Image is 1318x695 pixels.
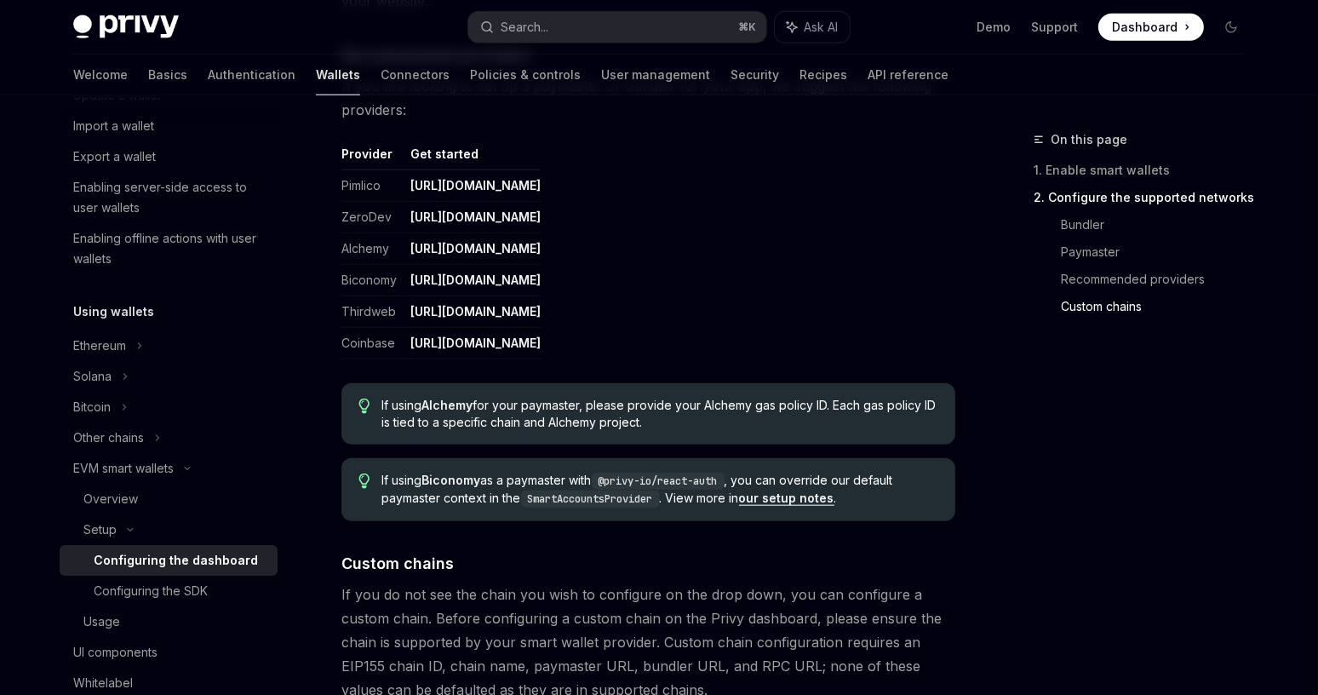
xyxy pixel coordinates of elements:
[382,472,938,508] span: If using as a paymaster with , you can override our default paymaster context in the . View more ...
[60,172,278,223] a: Enabling server-side access to user wallets
[73,15,179,39] img: dark logo
[73,458,174,479] div: EVM smart wallets
[410,304,541,319] a: [URL][DOMAIN_NAME]
[468,12,766,43] button: Search...⌘K
[73,428,144,448] div: Other chains
[738,20,756,34] span: ⌘ K
[1031,19,1078,36] a: Support
[592,473,725,490] code: @privy-io/react-auth
[601,55,710,95] a: User management
[404,146,541,170] th: Get started
[1051,129,1127,150] span: On this page
[739,491,834,506] a: our setup notes
[775,12,850,43] button: Ask AI
[148,55,187,95] a: Basics
[60,484,278,514] a: Overview
[1061,238,1258,266] a: Paymaster
[60,545,278,576] a: Configuring the dashboard
[1061,211,1258,238] a: Bundler
[208,55,295,95] a: Authentication
[382,397,938,431] span: If using for your paymaster, please provide your Alchemy gas policy ID. Each gas policy ID is tie...
[73,177,267,218] div: Enabling server-side access to user wallets
[1112,19,1178,36] span: Dashboard
[1061,266,1258,293] a: Recommended providers
[341,146,404,170] th: Provider
[731,55,779,95] a: Security
[341,233,404,265] td: Alchemy
[73,673,133,693] div: Whitelabel
[83,612,120,632] div: Usage
[977,19,1011,36] a: Demo
[73,55,128,95] a: Welcome
[341,328,404,359] td: Coinbase
[410,241,541,256] a: [URL][DOMAIN_NAME]
[60,223,278,274] a: Enabling offline actions with user wallets
[1034,157,1258,184] a: 1. Enable smart wallets
[341,170,404,202] td: Pimlico
[804,19,838,36] span: Ask AI
[73,366,112,387] div: Solana
[1098,14,1204,41] a: Dashboard
[521,491,660,508] code: SmartAccountsProvider
[470,55,581,95] a: Policies & controls
[316,55,360,95] a: Wallets
[868,55,948,95] a: API reference
[410,178,541,193] a: [URL][DOMAIN_NAME]
[73,302,154,322] h5: Using wallets
[410,210,541,225] a: [URL][DOMAIN_NAME]
[83,520,117,540] div: Setup
[94,581,208,601] div: Configuring the SDK
[60,576,278,606] a: Configuring the SDK
[341,296,404,328] td: Thirdweb
[1061,293,1258,320] a: Custom chains
[341,74,955,122] span: If you are looking to set up a paymaster or bundler for your app, we suggest the following provid...
[501,17,548,37] div: Search...
[83,489,138,509] div: Overview
[799,55,847,95] a: Recipes
[73,397,111,417] div: Bitcoin
[60,637,278,668] a: UI components
[94,550,258,571] div: Configuring the dashboard
[410,273,541,288] a: [URL][DOMAIN_NAME]
[422,398,473,412] strong: Alchemy
[341,202,404,233] td: ZeroDev
[60,606,278,637] a: Usage
[73,116,154,136] div: Import a wallet
[60,141,278,172] a: Export a wallet
[73,336,126,356] div: Ethereum
[1034,184,1258,211] a: 2. Configure the supported networks
[358,474,370,489] svg: Tip
[60,111,278,141] a: Import a wallet
[73,146,156,167] div: Export a wallet
[381,55,450,95] a: Connectors
[422,473,481,487] strong: Biconomy
[1218,14,1245,41] button: Toggle dark mode
[341,265,404,296] td: Biconomy
[341,552,454,575] span: Custom chains
[410,336,541,351] a: [URL][DOMAIN_NAME]
[73,228,267,269] div: Enabling offline actions with user wallets
[358,399,370,414] svg: Tip
[73,642,158,663] div: UI components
